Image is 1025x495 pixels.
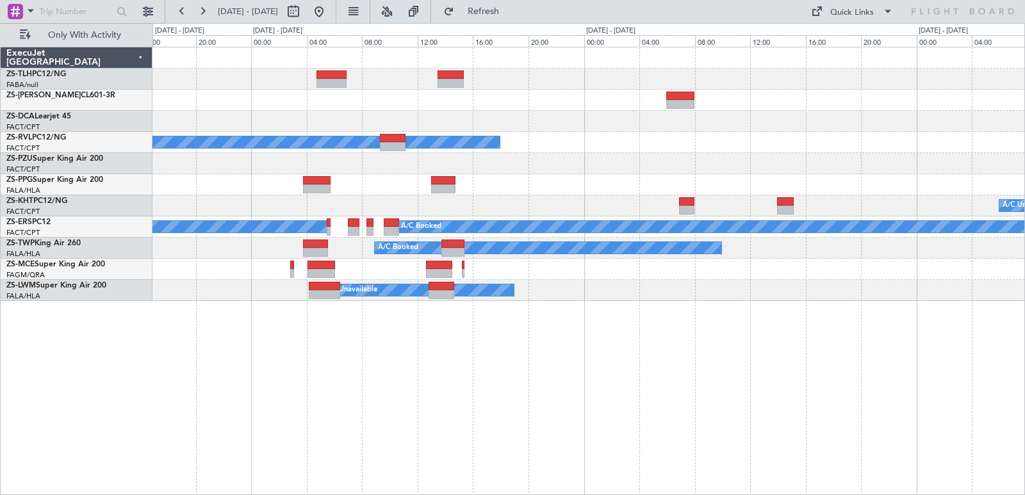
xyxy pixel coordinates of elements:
a: FACT/CPT [6,207,40,216]
span: ZS-DCA [6,113,35,120]
div: 16:00 [140,35,196,47]
span: ZS-MCE [6,261,35,268]
a: FAGM/QRA [6,270,45,280]
div: [DATE] - [DATE] [919,26,968,37]
span: ZS-PZU [6,155,33,163]
span: ZS-[PERSON_NAME] [6,92,81,99]
div: 16:00 [806,35,862,47]
div: 00:00 [251,35,307,47]
span: ZS-LWM [6,282,36,289]
span: ZS-PPG [6,176,33,184]
div: 16:00 [473,35,529,47]
div: A/C Unavailable [324,280,377,300]
button: Only With Activity [14,25,139,45]
a: ZS-DCALearjet 45 [6,113,71,120]
a: FACT/CPT [6,143,40,153]
div: 00:00 [917,35,972,47]
div: 12:00 [418,35,473,47]
span: ZS-KHT [6,197,33,205]
div: [DATE] - [DATE] [586,26,635,37]
div: 08:00 [362,35,418,47]
a: FACT/CPT [6,228,40,238]
a: ZS-TWPKing Air 260 [6,239,81,247]
a: FALA/HLA [6,249,40,259]
div: [DATE] - [DATE] [155,26,204,37]
div: 04:00 [307,35,363,47]
a: ZS-RVLPC12/NG [6,134,66,142]
div: Quick Links [830,6,874,19]
a: FALA/HLA [6,186,40,195]
div: 20:00 [861,35,917,47]
a: FABA/null [6,80,38,90]
div: 00:00 [584,35,640,47]
span: [DATE] - [DATE] [218,6,278,17]
button: Refresh [438,1,514,22]
input: Trip Number [39,2,113,21]
div: [DATE] - [DATE] [253,26,302,37]
a: FALA/HLA [6,291,40,301]
a: ZS-PPGSuper King Air 200 [6,176,103,184]
div: 12:00 [750,35,806,47]
a: FACT/CPT [6,165,40,174]
span: ZS-TWP [6,239,35,247]
a: ZS-[PERSON_NAME]CL601-3R [6,92,115,99]
span: ZS-TLH [6,70,32,78]
div: 20:00 [529,35,584,47]
div: 20:00 [196,35,252,47]
div: 04:00 [639,35,695,47]
a: FACT/CPT [6,122,40,132]
span: ZS-ERS [6,218,32,226]
div: A/C Booked [401,217,441,236]
div: A/C Booked [378,238,418,257]
a: ZS-MCESuper King Air 200 [6,261,105,268]
a: ZS-KHTPC12/NG [6,197,67,205]
button: Quick Links [805,1,899,22]
span: ZS-RVL [6,134,32,142]
a: ZS-ERSPC12 [6,218,51,226]
a: ZS-PZUSuper King Air 200 [6,155,103,163]
a: ZS-TLHPC12/NG [6,70,66,78]
span: Only With Activity [33,31,135,40]
a: ZS-LWMSuper King Air 200 [6,282,106,289]
span: Refresh [457,7,511,16]
div: 08:00 [695,35,751,47]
